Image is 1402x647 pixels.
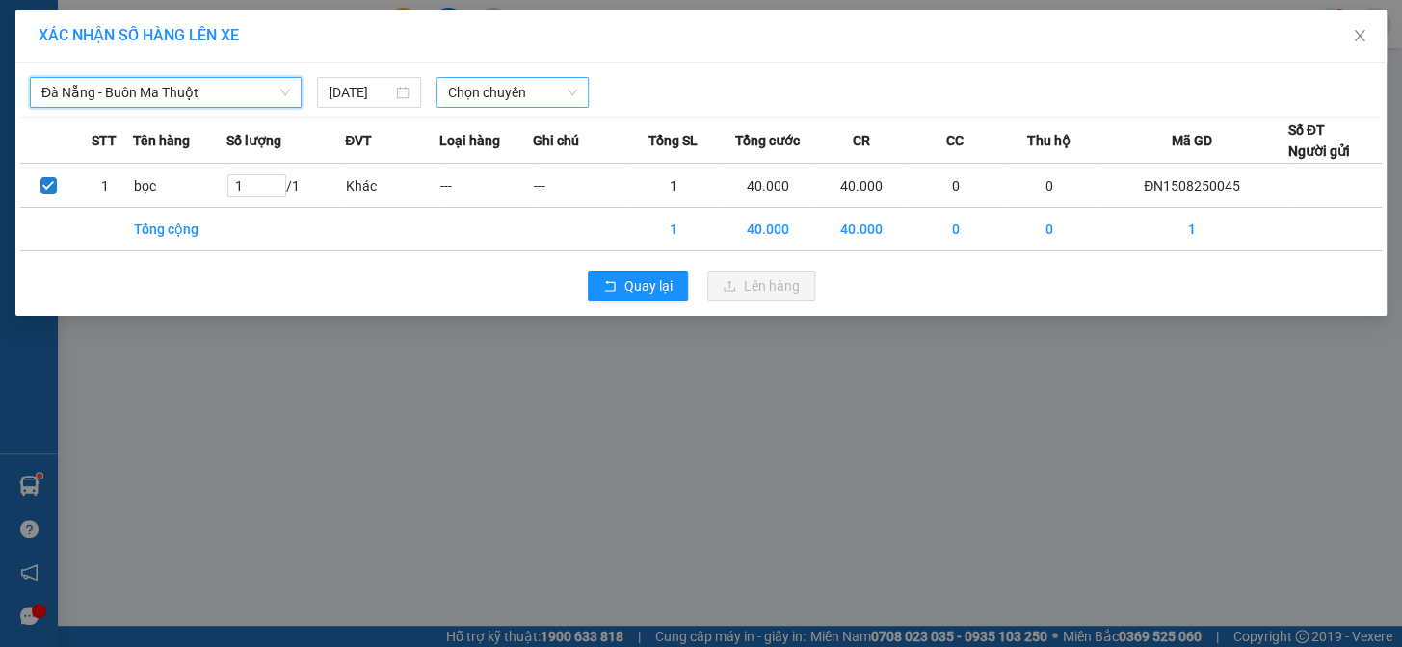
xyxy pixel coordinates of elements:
span: Quay lại [624,275,673,297]
button: uploadLên hàng [707,271,815,301]
td: 40.000 [721,164,814,208]
td: / 1 [226,164,345,208]
span: Thu hộ [1027,130,1071,151]
input: 15/08/2025 [329,82,392,103]
td: 1 [1096,208,1287,251]
td: --- [439,164,533,208]
button: Close [1333,10,1387,64]
td: Tổng cộng [133,208,226,251]
td: 0 [909,164,1002,208]
button: rollbackQuay lại [588,271,688,301]
span: Chọn chuyến [448,78,577,107]
span: CC [946,130,964,151]
span: Ghi chú [533,130,579,151]
span: ĐVT [345,130,372,151]
td: 40.000 [814,164,908,208]
td: 1 [626,164,720,208]
td: --- [533,164,626,208]
td: ĐN1508250045 [1096,164,1287,208]
td: 0 [909,208,1002,251]
div: Số ĐT Người gửi [1287,119,1349,162]
td: bọc [133,164,226,208]
span: Loại hàng [439,130,500,151]
span: XÁC NHẬN SỐ HÀNG LÊN XE [39,26,239,44]
span: close [1352,28,1367,43]
td: 40.000 [721,208,814,251]
span: Mã GD [1171,130,1211,151]
td: 40.000 [814,208,908,251]
span: Số lượng [226,130,281,151]
td: Khác [345,164,438,208]
span: STT [92,130,117,151]
td: 0 [1002,208,1096,251]
span: Tổng SL [648,130,698,151]
td: 1 [76,164,132,208]
td: 0 [1002,164,1096,208]
span: CR [852,130,869,151]
span: Đà Nẵng - Buôn Ma Thuột [41,78,290,107]
span: rollback [603,279,617,295]
span: Tên hàng [133,130,190,151]
td: 1 [626,208,720,251]
span: Tổng cước [734,130,799,151]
